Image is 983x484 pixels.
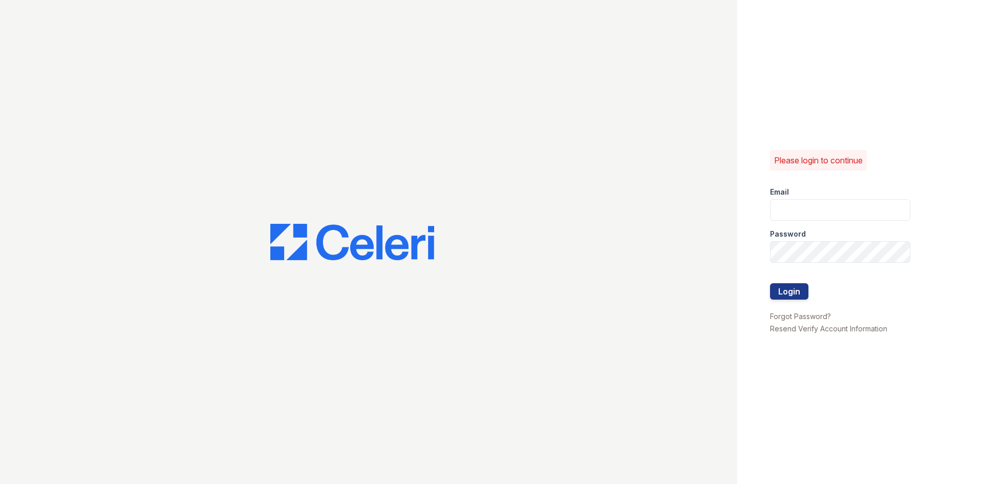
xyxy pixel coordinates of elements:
a: Resend Verify Account Information [770,324,887,333]
label: Email [770,187,789,197]
img: CE_Logo_Blue-a8612792a0a2168367f1c8372b55b34899dd931a85d93a1a3d3e32e68fde9ad4.png [270,224,434,261]
p: Please login to continue [774,154,863,166]
button: Login [770,283,808,300]
label: Password [770,229,806,239]
a: Forgot Password? [770,312,831,321]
